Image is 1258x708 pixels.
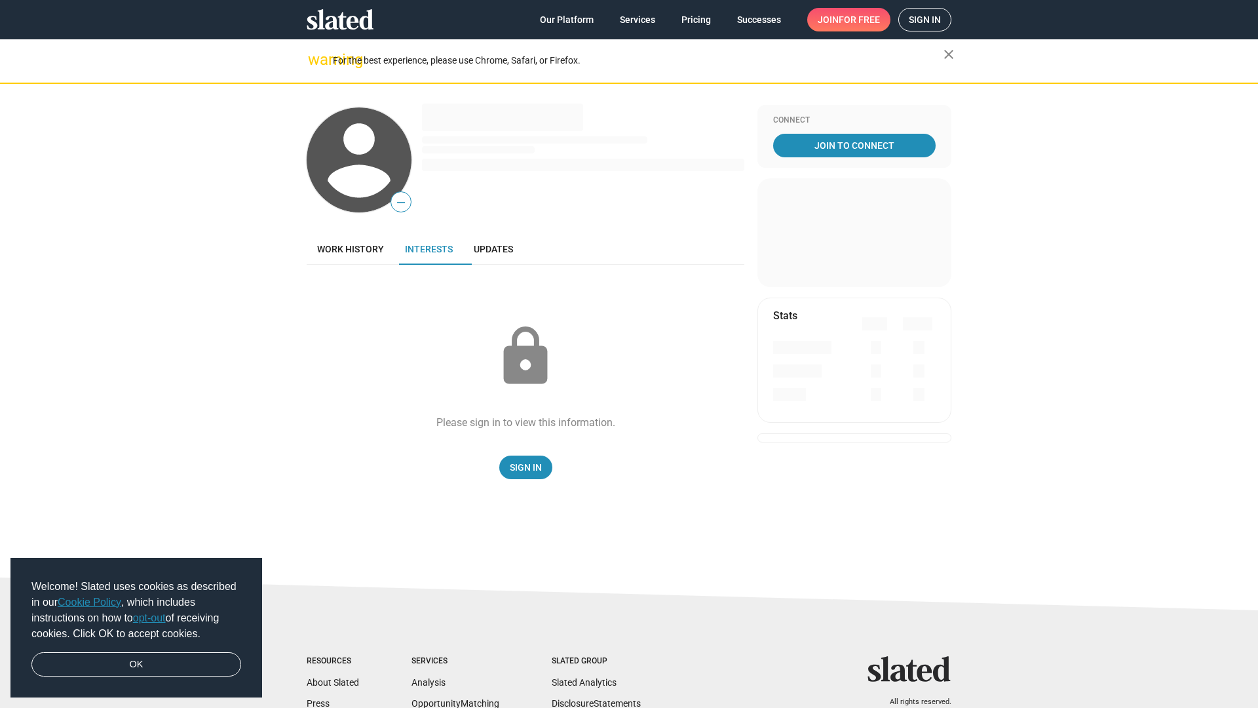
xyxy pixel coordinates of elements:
mat-icon: close [941,47,957,62]
a: opt-out [133,612,166,623]
a: Updates [463,233,524,265]
span: Work history [317,244,384,254]
a: Sign In [499,456,552,479]
span: Sign in [909,9,941,31]
div: Connect [773,115,936,126]
a: Cookie Policy [58,597,121,608]
div: cookieconsent [10,558,262,698]
span: Our Platform [540,8,594,31]
a: Slated Analytics [552,677,617,688]
span: Successes [737,8,781,31]
mat-icon: warning [308,52,324,68]
a: Services [609,8,666,31]
span: — [391,194,411,211]
span: Pricing [681,8,711,31]
a: Interests [394,233,463,265]
a: Join To Connect [773,134,936,157]
div: Slated Group [552,656,641,667]
span: Join [818,8,880,31]
span: Services [620,8,655,31]
span: Interests [405,244,453,254]
mat-card-title: Stats [773,309,797,323]
a: Sign in [898,8,951,31]
a: Pricing [671,8,721,31]
div: Please sign in to view this information. [436,416,615,429]
a: About Slated [307,677,359,688]
span: Sign In [510,456,542,479]
a: Work history [307,233,394,265]
a: Analysis [411,677,446,688]
div: Services [411,656,499,667]
a: Successes [727,8,791,31]
a: dismiss cookie message [31,652,241,677]
span: for free [839,8,880,31]
span: Updates [474,244,513,254]
div: For the best experience, please use Chrome, Safari, or Firefox. [333,52,943,69]
a: Joinfor free [807,8,890,31]
mat-icon: lock [493,324,558,389]
span: Welcome! Slated uses cookies as described in our , which includes instructions on how to of recei... [31,579,241,642]
a: Our Platform [529,8,604,31]
span: Join To Connect [776,134,933,157]
div: Resources [307,656,359,667]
